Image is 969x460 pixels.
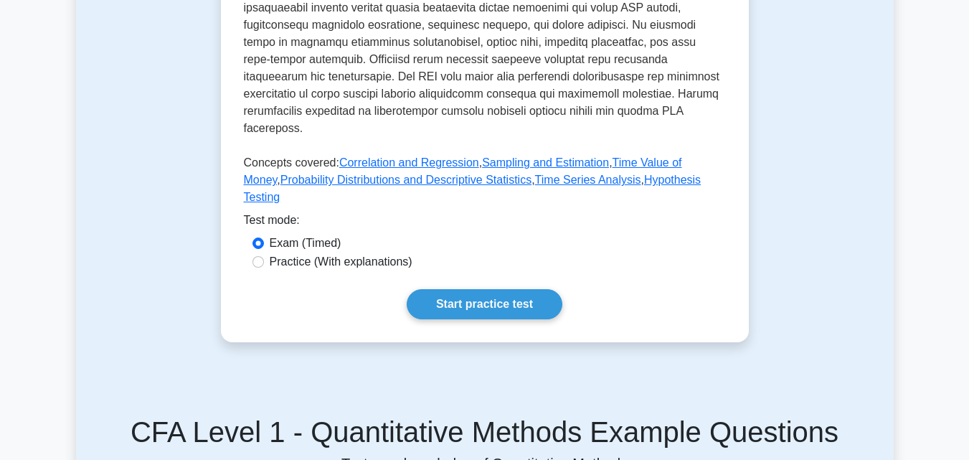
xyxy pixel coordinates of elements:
div: Test mode: [244,212,726,235]
label: Practice (With explanations) [270,253,412,271]
a: Time Series Analysis [535,174,641,186]
h5: CFA Level 1 - Quantitative Methods Example Questions [93,415,876,449]
label: Exam (Timed) [270,235,341,252]
p: Concepts covered: , , , , , [244,154,726,212]
a: Probability Distributions and Descriptive Statistics [280,174,531,186]
a: Correlation and Regression [339,156,479,169]
a: Start practice test [407,289,562,319]
a: Sampling and Estimation [482,156,609,169]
